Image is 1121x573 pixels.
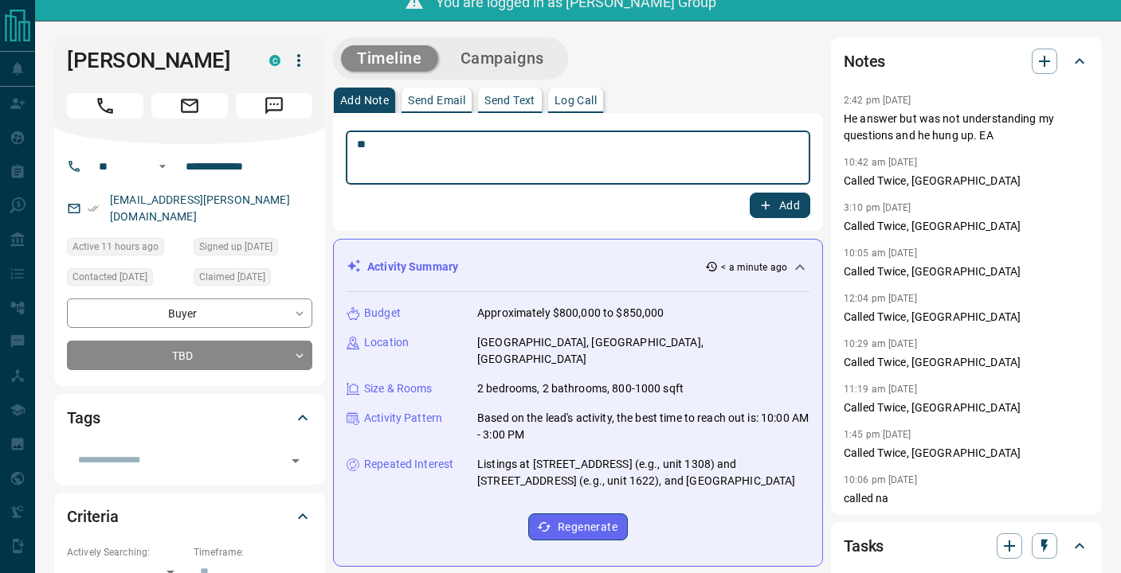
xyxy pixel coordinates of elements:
p: Based on the lead's activity, the best time to reach out is: 10:00 AM - 3:00 PM [477,410,809,443]
p: Activity Pattern [364,410,442,427]
p: 10:29 am [DATE] [844,338,917,349]
div: Criteria [67,497,312,536]
p: He answer but was not understanding my questions and he hung up. EA [844,111,1089,144]
span: Call [67,93,143,119]
div: Tasks [844,527,1089,565]
button: Campaigns [445,45,560,72]
p: Listings at [STREET_ADDRESS] (e.g., unit 1308) and [STREET_ADDRESS] (e.g., unit 1622), and [GEOGR... [477,456,809,489]
p: Activity Summary [367,259,458,275]
div: Tue Aug 05 2025 [194,268,312,290]
p: Log Call [555,95,597,106]
p: Approximately $800,000 to $850,000 [477,305,664,322]
a: [EMAIL_ADDRESS][PERSON_NAME][DOMAIN_NAME] [110,193,290,223]
p: 3:10 pm [DATE] [844,202,911,213]
button: Timeline [341,45,438,72]
div: Buyer [67,298,312,328]
span: Message [236,93,312,119]
h2: Tasks [844,533,884,559]
h1: [PERSON_NAME] [67,48,245,73]
button: Open [153,157,172,176]
div: Sat Sep 13 2025 [67,238,186,260]
p: Budget [364,305,401,322]
p: Actively Searching: [67,545,186,559]
p: 2:42 pm [DATE] [844,95,911,106]
p: 1:45 pm [DATE] [844,429,911,440]
p: 12:04 pm [DATE] [844,293,917,304]
span: Active 11 hours ago [73,239,159,255]
p: 10:05 am [DATE] [844,248,917,259]
button: Open [284,450,307,472]
div: Sat Jul 19 2025 [194,238,312,260]
h2: Criteria [67,504,119,529]
span: Signed up [DATE] [199,239,272,255]
p: 10:06 pm [DATE] [844,474,917,485]
div: Tags [67,399,312,437]
p: Called Twice, [GEOGRAPHIC_DATA] [844,218,1089,235]
p: Timeframe: [194,545,312,559]
svg: Email Verified [88,203,99,214]
div: Tue Aug 05 2025 [67,268,186,290]
button: Regenerate [528,513,628,540]
p: 11:19 am [DATE] [844,384,917,395]
p: < a minute ago [721,260,787,275]
div: condos.ca [269,55,280,66]
div: TBD [67,341,312,370]
p: 10:42 am [DATE] [844,157,917,168]
p: Called Twice, [GEOGRAPHIC_DATA] [844,309,1089,325]
span: Contacted [DATE] [73,269,147,285]
h2: Tags [67,405,100,431]
p: Size & Rooms [364,380,433,397]
p: Called Twice, [GEOGRAPHIC_DATA] [844,400,1089,416]
div: Activity Summary< a minute ago [347,252,809,282]
p: Add Note [340,95,389,106]
h2: Notes [844,49,885,74]
p: Called Twice, [GEOGRAPHIC_DATA] [844,263,1089,280]
p: Send Email [408,95,465,106]
span: Claimed [DATE] [199,269,265,285]
p: 2 bedrooms, 2 bathrooms, 800-1000 sqft [477,380,684,397]
p: called na [844,490,1089,507]
p: Location [364,334,409,351]
div: Notes [844,42,1089,80]
p: Called Twice, [GEOGRAPHIC_DATA] [844,354,1089,371]
button: Add [750,193,810,218]
p: [GEOGRAPHIC_DATA], [GEOGRAPHIC_DATA], [GEOGRAPHIC_DATA] [477,334,809,368]
p: Called Twice, [GEOGRAPHIC_DATA] [844,445,1089,462]
p: Send Text [484,95,535,106]
p: Repeated Interest [364,456,453,473]
p: Called Twice, [GEOGRAPHIC_DATA] [844,173,1089,189]
span: Email [151,93,228,119]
